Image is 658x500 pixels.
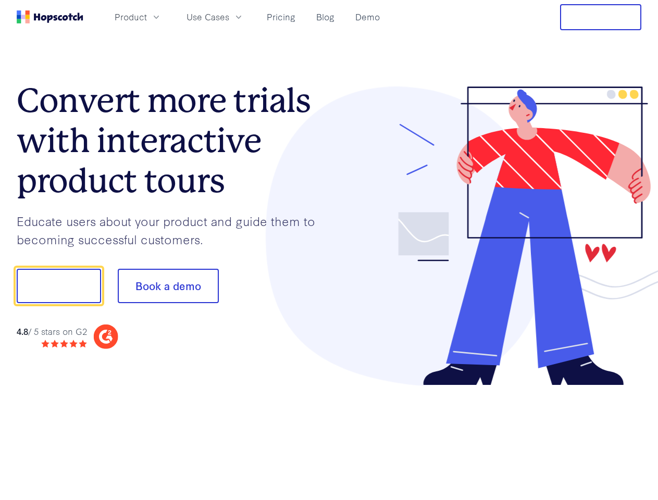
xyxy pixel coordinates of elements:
button: Free Trial [560,4,641,30]
button: Use Cases [180,8,250,26]
a: Home [17,10,83,23]
p: Educate users about your product and guide them to becoming successful customers. [17,212,329,248]
a: Demo [351,8,384,26]
a: Pricing [263,8,300,26]
a: Blog [312,8,339,26]
button: Product [108,8,168,26]
button: Book a demo [118,269,219,303]
strong: 4.8 [17,325,28,337]
span: Product [115,10,147,23]
span: Use Cases [187,10,229,23]
button: Show me! [17,269,101,303]
h1: Convert more trials with interactive product tours [17,81,329,201]
div: / 5 stars on G2 [17,325,87,338]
